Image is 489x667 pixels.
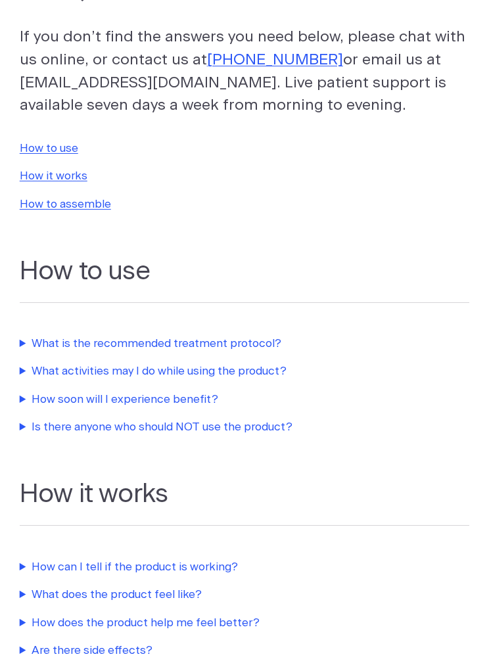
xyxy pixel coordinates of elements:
[20,614,470,632] summary: How does the product help me feel better?
[20,642,470,659] summary: Are there side effects?
[20,391,470,408] summary: How soon will I experience benefit?
[20,170,87,181] a: How it works
[20,198,111,210] a: How to assemble
[20,26,470,117] p: If you don’t find the answers you need below, please chat with us online, or contact us at or ema...
[20,363,470,380] summary: What activities may I do while using the product?
[20,143,78,154] a: How to use
[20,479,470,526] h2: How it works
[20,559,470,576] summary: How can I tell if the product is working?
[20,256,470,303] h2: How to use
[207,53,343,68] a: [PHONE_NUMBER]
[20,335,470,352] summary: What is the recommended treatment protocol?
[20,586,470,603] summary: What does the product feel like?
[20,419,470,436] summary: Is there anyone who should NOT use the product?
